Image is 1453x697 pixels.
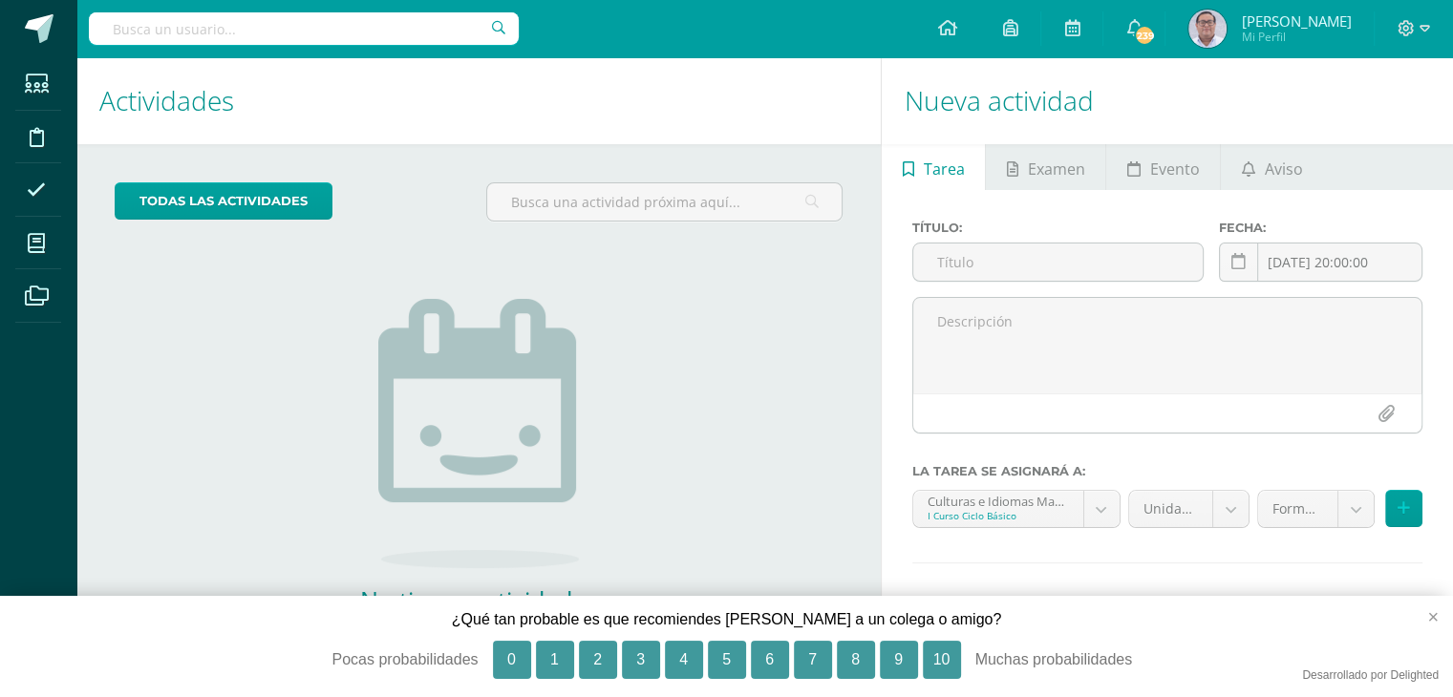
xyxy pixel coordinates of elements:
[240,641,479,679] div: Pocas probabilidades
[1028,146,1085,192] span: Examen
[928,491,1069,509] div: Culturas e Idiomas Mayas, Garífuna o [PERSON_NAME] 'A'
[1219,221,1422,235] label: Fecha:
[1143,491,1199,527] span: Unidad 4
[882,144,985,190] a: Tarea
[837,641,875,679] button: 8
[986,144,1105,190] a: Examen
[1265,146,1303,192] span: Aviso
[912,221,1204,235] label: Título:
[1258,491,1374,527] a: Formativo (80.0%)
[1272,491,1323,527] span: Formativo (80.0%)
[1397,596,1453,638] button: close survey
[928,509,1069,522] div: I Curso Ciclo Básico
[708,641,746,679] button: 5
[1221,144,1323,190] a: Aviso
[493,641,531,679] button: 0, Pocas probabilidades
[1241,29,1351,45] span: Mi Perfil
[1134,25,1155,46] span: 239
[1220,243,1421,281] input: Fecha de entrega
[536,641,574,679] button: 1
[913,491,1120,527] a: Culturas e Idiomas Mayas, Garífuna o [PERSON_NAME] 'A'I Curso Ciclo Básico
[912,464,1422,478] label: La tarea se asignará a:
[99,57,858,144] h1: Actividades
[975,641,1214,679] div: Muchas probabilidades
[923,641,961,679] button: 10, Muchas probabilidades
[378,299,579,568] img: no_activities.png
[924,146,965,192] span: Tarea
[579,641,617,679] button: 2
[1150,146,1200,192] span: Evento
[1241,11,1351,31] span: [PERSON_NAME]
[89,12,519,45] input: Busca un usuario...
[1188,10,1227,48] img: 6a782a4ce9af2a7c632b77013fd344e5.png
[913,243,1203,281] input: Título
[880,641,918,679] button: 9
[487,183,842,221] input: Busca una actividad próxima aquí...
[622,641,660,679] button: 3
[905,57,1430,144] h1: Nueva actividad
[751,641,789,679] button: 6
[1106,144,1220,190] a: Evento
[665,641,703,679] button: 4
[794,641,832,679] button: 7
[115,182,332,220] a: todas las Actividades
[1129,491,1250,527] a: Unidad 4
